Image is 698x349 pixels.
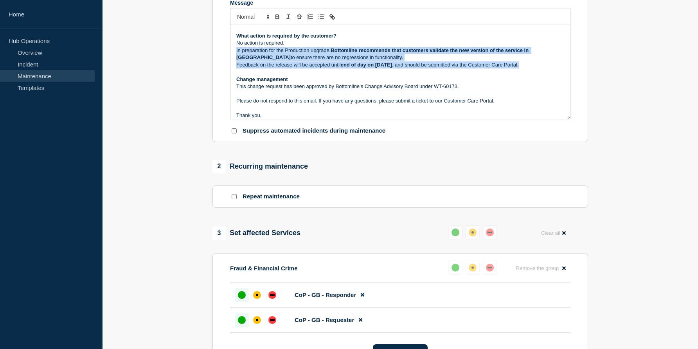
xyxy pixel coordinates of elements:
[469,264,477,272] div: affected
[268,316,276,324] div: down
[483,225,497,239] button: down
[272,12,283,22] button: Toggle bold text
[305,12,316,22] button: Toggle ordered list
[212,227,300,240] div: Set affected Services
[341,62,392,68] strong: end of day on [DATE]
[452,228,459,236] div: up
[236,112,564,119] p: Thank you.
[466,225,480,239] button: affected
[452,264,459,272] div: up
[253,316,261,324] div: affected
[516,265,559,271] span: Remove the group
[486,228,494,236] div: down
[486,264,494,272] div: down
[236,83,564,90] p: This change request has been approved by Bottomline’s Change Advisory Board under WT-60173.
[243,193,300,200] p: Repeat maintenance
[295,317,354,323] span: CoP - GB - Requester
[294,12,305,22] button: Toggle strikethrough text
[238,291,246,299] div: up
[236,33,336,39] strong: What action is required by the customer?
[212,160,308,173] div: Recurring maintenance
[234,12,272,22] span: Font size
[511,261,570,276] button: Remove the group
[295,291,356,298] span: CoP - GB - Responder
[236,47,530,60] strong: Bottomline recommends that customers validate the new version of the service in [GEOGRAPHIC_DATA]
[466,261,480,275] button: affected
[212,160,226,173] span: 2
[243,127,385,135] p: Suppress automated incidents during maintenance
[483,261,497,275] button: down
[253,291,261,299] div: affected
[469,228,477,236] div: affected
[212,227,226,240] span: 3
[268,291,276,299] div: down
[232,128,237,133] input: Suppress automated incidents during maintenance
[536,225,570,241] button: Clear all
[283,12,294,22] button: Toggle italic text
[236,61,564,68] p: Feedback on the release will be accepted until , and should be submitted via the Customer Care Po...
[232,194,237,199] input: Repeat maintenance
[316,12,327,22] button: Toggle bulleted list
[327,12,338,22] button: Toggle link
[236,76,288,82] strong: Change management
[238,316,246,324] div: up
[448,261,462,275] button: up
[236,97,564,104] p: Please do not respond to this email. If you have any questions, please submit a ticket to our Cus...
[236,40,564,47] p: No action is required.
[448,225,462,239] button: up
[230,265,298,272] p: Fraud & Financial Crime
[236,47,564,61] p: In preparation for the Production upgrade, to ensure there are no regressions in functionality.
[230,25,570,119] div: Message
